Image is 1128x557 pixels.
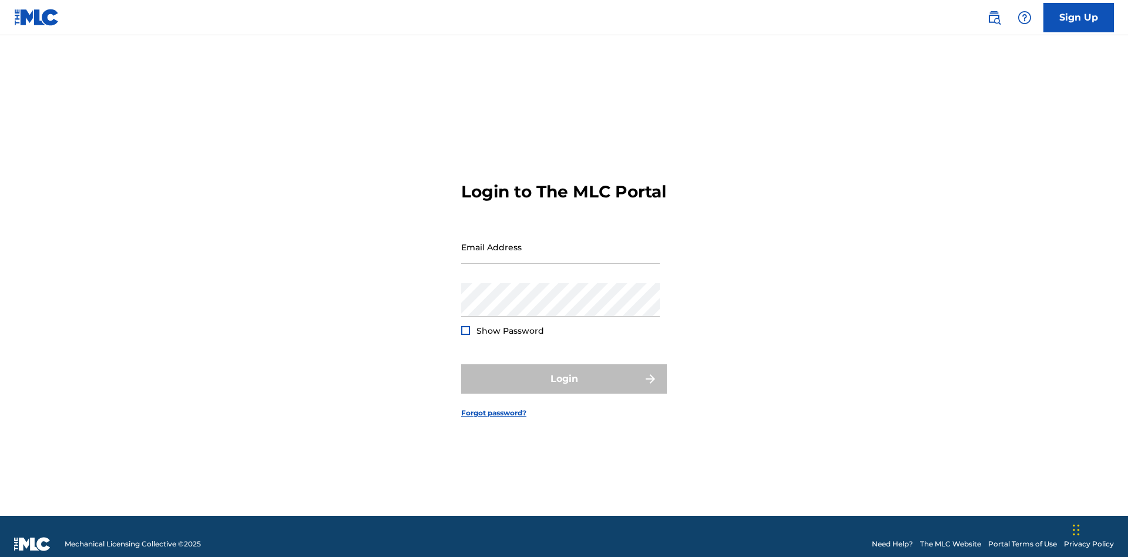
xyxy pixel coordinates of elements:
[14,9,59,26] img: MLC Logo
[988,539,1057,549] a: Portal Terms of Use
[987,11,1001,25] img: search
[872,539,913,549] a: Need Help?
[1018,11,1032,25] img: help
[476,326,544,336] span: Show Password
[461,408,526,418] a: Forgot password?
[982,6,1006,29] a: Public Search
[461,182,666,202] h3: Login to The MLC Portal
[14,537,51,551] img: logo
[65,539,201,549] span: Mechanical Licensing Collective © 2025
[1043,3,1114,32] a: Sign Up
[1073,512,1080,548] div: Drag
[1013,6,1036,29] div: Help
[920,539,981,549] a: The MLC Website
[1064,539,1114,549] a: Privacy Policy
[1069,501,1128,557] iframe: Chat Widget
